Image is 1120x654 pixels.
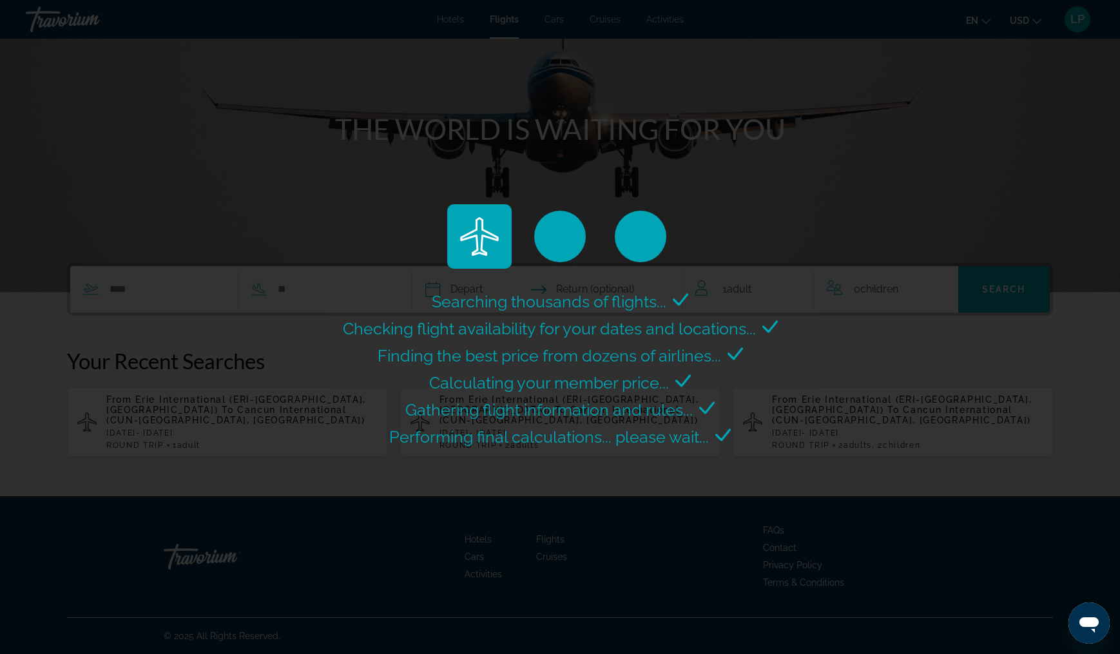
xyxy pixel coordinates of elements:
[405,400,693,419] span: Gathering flight information and rules...
[432,292,666,311] span: Searching thousands of flights...
[378,346,721,365] span: Finding the best price from dozens of airlines...
[429,373,669,392] span: Calculating your member price...
[389,427,709,447] span: Performing final calculations... please wait...
[343,319,756,338] span: Checking flight availability for your dates and locations...
[1068,602,1110,644] iframe: Button to launch messaging window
